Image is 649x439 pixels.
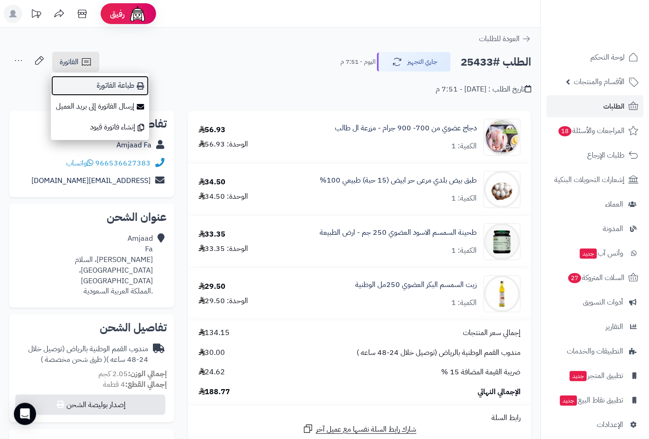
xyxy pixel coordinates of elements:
[14,403,36,425] div: Open Intercom Messenger
[546,389,643,411] a: تطبيق نقاط البيعجديد
[583,296,623,309] span: أدوات التسويق
[15,395,165,415] button: إصدار بوليصة الشحن
[546,46,643,68] a: لوحة التحكم
[60,56,79,67] span: الفاتورة
[546,218,643,240] a: المدونة
[355,280,477,290] a: زيت السمسم البكر العضوي 250مل الوطنية
[590,51,625,64] span: لوحة التحكم
[606,320,623,333] span: التقارير
[335,123,477,134] a: دجاج عضوي من 700- 900 جرام - مزرعة ال طالب
[484,223,520,260] img: 1713479429-4b73fa2b-da62-4e6d-97ce-932598d61091_rOoGjcHjB-90x90.jpeg
[597,418,623,431] span: الإعدادات
[546,169,643,191] a: إشعارات التحويلات البنكية
[441,367,521,378] span: ضريبة القيمة المضافة 15 %
[546,267,643,289] a: السلات المتروكة27
[52,52,99,72] a: الفاتورة
[546,193,643,215] a: العملاء
[463,328,521,338] span: إجمالي سعر المنتجات
[31,175,151,186] a: [EMAIL_ADDRESS][DOMAIN_NAME]
[320,175,477,186] a: طبق بيض بلدي مرعى حر ابيض (15 حبة) طبيعي 100%
[484,171,520,208] img: 1734979698-larg1594735574-90x90.jpg
[17,212,167,223] h2: عنوان الشحن
[436,84,531,95] div: تاريخ الطلب : [DATE] - 7:51 م
[357,348,521,358] span: مندوب القمم الوطنية بالرياض (توصيل خلال 24-48 ساعه )
[579,247,623,260] span: وآتس آب
[605,198,623,211] span: العملاء
[569,369,623,382] span: تطبيق المتجر
[199,348,225,358] span: 30.00
[546,120,643,142] a: المراجعات والأسئلة18
[546,365,643,387] a: تطبيق المتجرجديد
[484,275,520,312] img: 1757526754-6281062554524-90x90.jpg
[451,141,477,152] div: الكمية: 1
[199,281,226,292] div: 29.50
[199,328,230,338] span: 134.15
[546,414,643,436] a: الإعدادات
[570,371,587,381] span: جديد
[17,118,167,129] h2: تفاصيل العميل
[51,75,149,96] a: طباعة الفاتورة
[451,245,477,256] div: الكمية: 1
[546,291,643,313] a: أدوات التسويق
[199,296,249,306] div: الوحدة: 29.50
[558,126,571,136] span: 18
[567,271,625,284] span: السلات المتروكة
[568,273,581,283] span: 27
[103,379,167,390] small: 4 قطعة
[128,5,147,23] img: ai-face.png
[199,191,249,202] div: الوحدة: 34.50
[128,368,167,379] strong: إجمالي الوزن:
[24,5,48,25] a: تحديثات المنصة
[199,139,249,150] div: الوحدة: 56.93
[546,144,643,166] a: طلبات الإرجاع
[199,177,226,188] div: 34.50
[558,124,625,137] span: المراجعات والأسئلة
[484,119,520,156] img: 1675705920-80177c2a-0cab-48cd-87e4-23b218ba9f36-thumbnail-770x770-70%20(1)-90x90.jpg
[17,344,148,365] div: مندوب القمم الوطنية بالرياض (توصيل خلال 24-48 ساعه )
[17,233,153,297] div: Amjaad Fa [PERSON_NAME]، السلام [GEOGRAPHIC_DATA]، [GEOGRAPHIC_DATA] .المملكة العربية السعودية
[478,387,521,397] span: الإجمالي النهائي
[51,117,149,138] a: إنشاء فاتورة قيود
[303,423,417,435] a: شارك رابط السلة نفسها مع عميل آخر
[603,100,625,113] span: الطلبات
[546,95,643,117] a: الطلبات
[574,75,625,88] span: الأقسام والمنتجات
[199,229,226,240] div: 33.35
[199,387,230,397] span: 188.77
[461,53,531,72] h2: الطلب #25433
[559,394,623,407] span: تطبيق نقاط البيع
[587,149,625,162] span: طلبات الإرجاع
[95,158,151,169] a: 966536627383
[316,424,417,435] span: شارك رابط السلة نفسها مع عميل آخر
[41,354,106,365] span: ( طرق شحن مخصصة )
[546,340,643,362] a: التطبيقات والخدمات
[98,368,167,379] small: 2.05 كجم
[377,52,451,72] button: جاري التجهيز
[479,33,520,44] span: العودة للطلبات
[51,96,149,117] a: إرسال الفاتورة إلى بريد العميل
[546,242,643,264] a: وآتس آبجديد
[17,322,167,333] h2: تفاصيل الشحن
[560,396,577,406] span: جديد
[125,379,167,390] strong: إجمالي القطع:
[567,345,623,358] span: التطبيقات والخدمات
[546,316,643,338] a: التقارير
[451,193,477,204] div: الكمية: 1
[586,26,640,45] img: logo-2.png
[116,140,152,151] a: Amjaad Fa
[451,298,477,308] div: الكمية: 1
[199,125,226,135] div: 56.93
[580,249,597,259] span: جديد
[110,8,125,19] span: رفيق
[199,244,249,254] div: الوحدة: 33.35
[340,57,376,67] small: اليوم - 7:51 م
[192,413,528,423] div: رابط السلة
[603,222,623,235] span: المدونة
[479,33,531,44] a: العودة للطلبات
[554,173,625,186] span: إشعارات التحويلات البنكية
[66,158,93,169] a: واتساب
[320,227,477,238] a: طحينة السمسم الاسود العضوي 250 جم - ارض الطبيعة
[199,367,225,378] span: 24.62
